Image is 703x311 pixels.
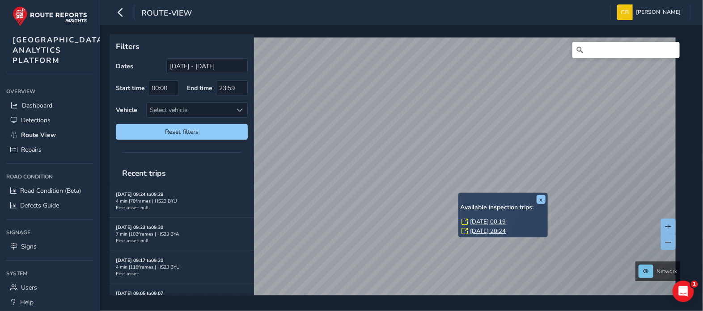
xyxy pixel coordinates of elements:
p: Filters [116,41,248,52]
button: Reset filters [116,124,248,140]
label: End time [187,84,213,92]
a: Help [6,295,93,310]
strong: [DATE] 09:17 to 09:20 [116,257,163,264]
h6: Available inspection trips: [461,204,546,211]
button: [PERSON_NAME] [617,4,684,20]
span: Dashboard [22,101,52,110]
span: [GEOGRAPHIC_DATA] ANALYTICS PLATFORM [13,35,106,66]
span: Help [20,298,34,307]
a: Defects Guide [6,198,93,213]
span: First asset: null [116,204,148,211]
a: Road Condition (Beta) [6,183,93,198]
iframe: Intercom live chat [673,281,694,302]
span: First asset: [116,270,139,277]
a: Users [6,280,93,295]
button: x [537,195,546,204]
strong: [DATE] 09:05 to 09:07 [116,290,163,297]
span: Users [21,283,37,292]
label: Dates [116,62,133,70]
img: diamond-layout [617,4,633,20]
strong: [DATE] 09:24 to 09:28 [116,191,163,198]
div: Signage [6,226,93,239]
a: Detections [6,113,93,128]
span: First asset: null [116,237,148,244]
span: route-view [141,8,192,20]
canvas: Map [113,37,676,306]
div: 4 min | 70 frames | HS23 BYU [116,198,248,204]
span: Repairs [21,145,42,154]
label: Vehicle [116,106,137,114]
strong: [DATE] 09:23 to 09:30 [116,224,163,231]
a: Repairs [6,142,93,157]
div: Road Condition [6,170,93,183]
a: [DATE] 00:19 [470,218,506,226]
a: Route View [6,128,93,142]
input: Search [572,42,680,58]
img: rr logo [13,6,87,26]
div: Select vehicle [147,103,233,117]
span: Network [656,268,677,275]
span: [PERSON_NAME] [636,4,681,20]
span: Reset filters [123,128,241,136]
span: Recent trips [116,162,172,185]
div: System [6,267,93,280]
a: Signs [6,239,93,254]
a: Dashboard [6,98,93,113]
span: Road Condition (Beta) [20,187,81,195]
span: Route View [21,131,56,139]
div: 4 min | 116 frames | HS23 BYU [116,264,248,270]
span: Signs [21,242,37,251]
div: 7 min | 102 frames | HS23 BYA [116,231,248,237]
a: [DATE] 20:24 [470,227,506,235]
span: 1 [691,281,698,288]
span: Defects Guide [20,201,59,210]
span: Detections [21,116,51,124]
label: Start time [116,84,145,92]
div: Overview [6,85,93,98]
